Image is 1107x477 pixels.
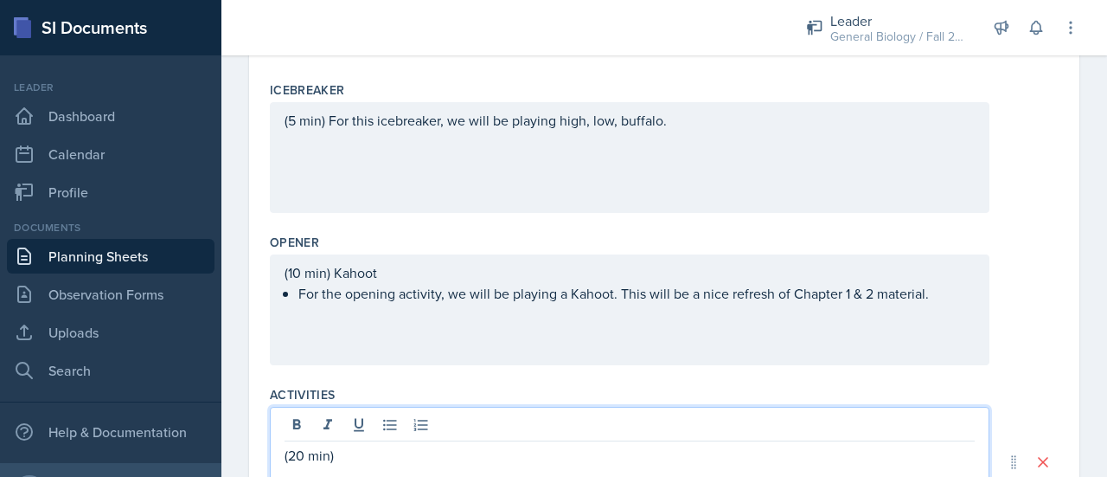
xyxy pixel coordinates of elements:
[7,415,214,449] div: Help & Documentation
[270,234,319,251] label: Opener
[830,28,969,46] div: General Biology / Fall 2025
[7,315,214,350] a: Uploads
[298,283,975,304] p: For the opening activity, we will be playing a Kahoot. This will be a nice refresh of Chapter 1 &...
[7,353,214,388] a: Search
[830,10,969,31] div: Leader
[7,80,214,95] div: Leader
[7,220,214,235] div: Documents
[7,99,214,133] a: Dashboard
[270,386,336,403] label: Activities
[7,175,214,209] a: Profile
[7,277,214,312] a: Observation Forms
[270,81,345,99] label: Icebreaker
[285,445,975,466] p: (20 min)
[285,110,975,131] p: (5 min) For this icebreaker, we will be playing high, low, buffalo.
[285,262,975,283] p: (10 min) Kahoot
[7,137,214,171] a: Calendar
[7,239,214,274] a: Planning Sheets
